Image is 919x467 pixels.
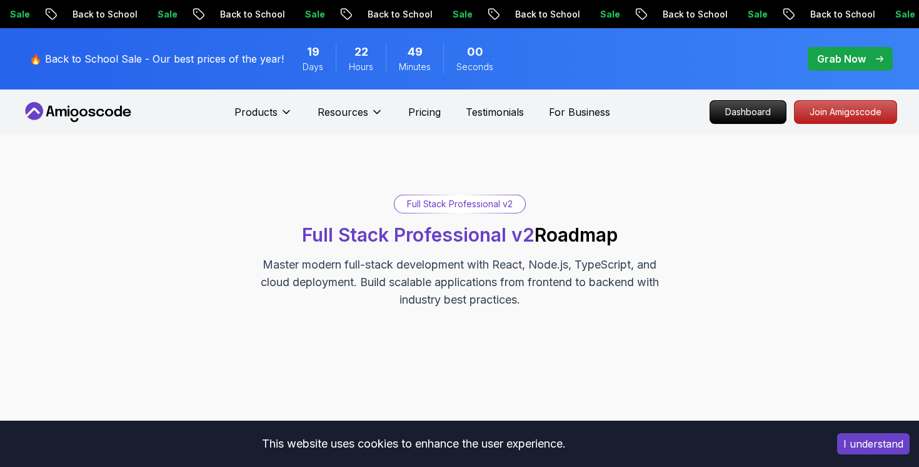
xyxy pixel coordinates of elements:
a: Join Amigoscode [794,100,897,124]
a: For Business [549,105,610,120]
span: 22 Hours [354,43,368,61]
p: Back to School [504,8,589,21]
p: Back to School [61,8,146,21]
span: Seconds [456,61,493,73]
button: Accept cookies [837,433,910,454]
p: Resources [318,105,368,120]
p: Sale [294,8,334,21]
button: Products [234,105,293,130]
p: Sale [441,8,481,21]
span: Minutes [399,61,431,73]
p: Sale [146,8,186,21]
p: Grab Now [817,51,866,66]
a: Dashboard [710,100,786,124]
p: Master modern full-stack development with React, Node.js, TypeScript, and cloud deployment. Build... [249,256,670,309]
div: Full Stack Professional v2 [394,195,525,213]
p: Dashboard [710,101,786,123]
span: 0 Seconds [467,43,483,61]
span: Days [303,61,323,73]
span: Hours [349,61,373,73]
p: Back to School [356,8,441,21]
a: Pricing [408,105,441,120]
div: This website uses cookies to enhance the user experience. [9,430,818,458]
p: Sale [589,8,629,21]
p: Products [234,105,278,120]
p: 🔥 Back to School Sale - Our best prices of the year! [29,51,284,66]
a: Testimonials [466,105,524,120]
p: Back to School [209,8,294,21]
p: Back to School [799,8,884,21]
p: Back to School [651,8,736,21]
p: Join Amigoscode [795,101,896,123]
p: Sale [736,8,776,21]
h1: Roadmap [302,223,618,246]
button: Resources [318,105,383,130]
span: 19 Days [307,43,319,61]
span: Full Stack Professional v2 [302,223,535,246]
span: 49 Minutes [408,43,423,61]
